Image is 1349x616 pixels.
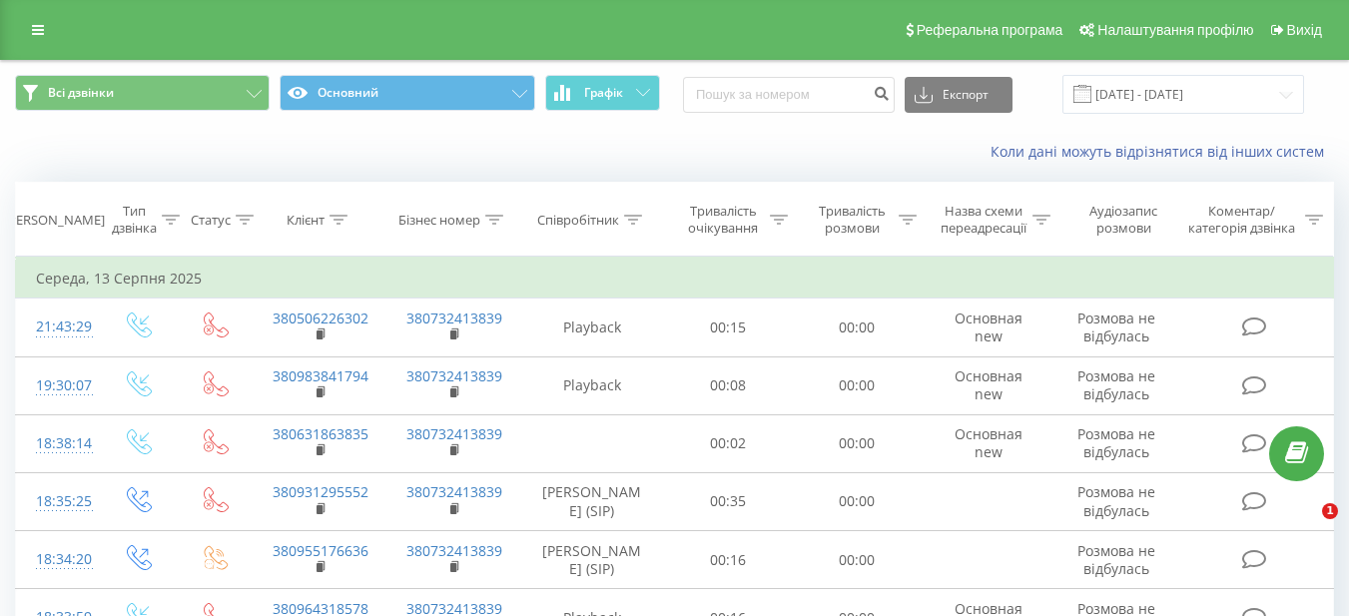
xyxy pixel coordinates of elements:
td: 00:00 [793,414,922,472]
button: Експорт [905,77,1012,113]
td: [PERSON_NAME] (SIP) [520,472,664,530]
td: Основная new [922,414,1055,472]
span: Реферальна програма [917,22,1063,38]
a: 380732413839 [406,482,502,501]
div: Бізнес номер [398,212,480,229]
a: 380506226302 [273,308,368,327]
span: Розмова не відбулась [1077,308,1155,345]
span: Вихід [1287,22,1322,38]
a: 380955176636 [273,541,368,560]
a: 380983841794 [273,366,368,385]
div: Тривалість розмови [811,203,894,237]
a: 380732413839 [406,424,502,443]
button: Графік [545,75,660,111]
div: [PERSON_NAME] [4,212,105,229]
div: 18:38:14 [36,424,78,463]
span: Налаштування профілю [1097,22,1253,38]
a: 380732413839 [406,308,502,327]
span: Розмова не відбулась [1077,482,1155,519]
td: 00:16 [664,531,793,589]
a: 380732413839 [406,366,502,385]
div: Тип дзвінка [112,203,157,237]
div: 21:43:29 [36,308,78,346]
span: Розмова не відбулась [1077,541,1155,578]
a: 380732413839 [406,541,502,560]
span: Розмова не відбулась [1077,424,1155,461]
a: 380631863835 [273,424,368,443]
td: 00:00 [793,299,922,356]
td: 00:00 [793,531,922,589]
iframe: Intercom live chat [1281,503,1329,551]
td: Playback [520,356,664,414]
div: Статус [191,212,231,229]
div: Тривалість очікування [682,203,765,237]
div: Назва схеми переадресації [940,203,1027,237]
td: Основная new [922,356,1055,414]
input: Пошук за номером [683,77,895,113]
div: 19:30:07 [36,366,78,405]
button: Всі дзвінки [15,75,270,111]
div: 18:35:25 [36,482,78,521]
span: Всі дзвінки [48,85,114,101]
td: 00:35 [664,472,793,530]
td: Playback [520,299,664,356]
div: Співробітник [537,212,619,229]
button: Основний [280,75,534,111]
a: 380931295552 [273,482,368,501]
div: Коментар/категорія дзвінка [1183,203,1300,237]
a: Коли дані можуть відрізнятися вiд інших систем [991,142,1334,161]
div: 18:34:20 [36,540,78,579]
td: 00:02 [664,414,793,472]
td: 00:15 [664,299,793,356]
td: Середа, 13 Серпня 2025 [16,259,1334,299]
td: 00:00 [793,472,922,530]
td: [PERSON_NAME] (SIP) [520,531,664,589]
span: Розмова не відбулась [1077,366,1155,403]
div: Клієнт [287,212,325,229]
td: 00:00 [793,356,922,414]
span: 1 [1322,503,1338,519]
td: Основная new [922,299,1055,356]
span: Графік [584,86,623,100]
div: Аудіозапис розмови [1073,203,1174,237]
td: 00:08 [664,356,793,414]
